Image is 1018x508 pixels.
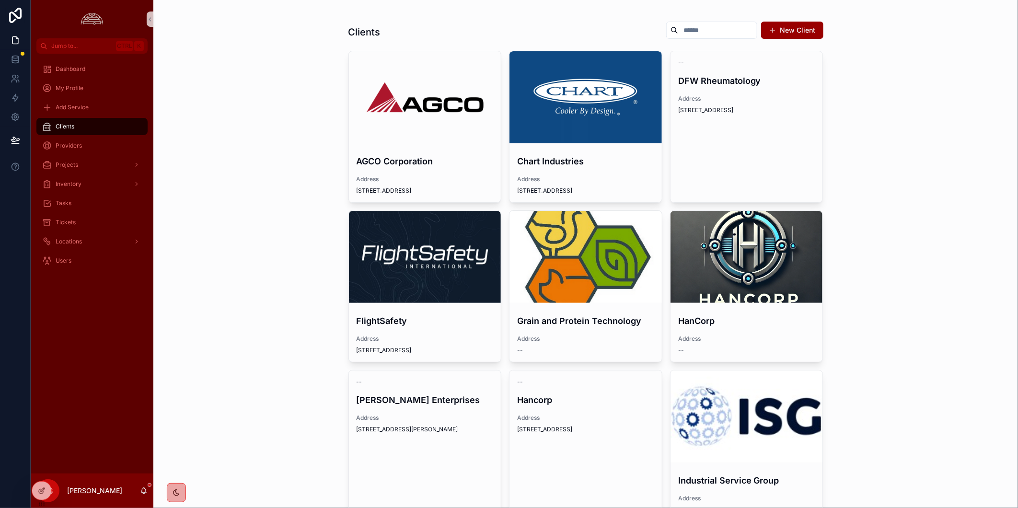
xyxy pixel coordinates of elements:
span: Address [517,175,654,183]
span: Address [357,414,494,422]
div: AGCO-Logo.wine-2.png [349,51,501,143]
a: FlightSafetyAddress[STREET_ADDRESS] [348,210,502,362]
h4: Hancorp [517,393,654,406]
span: [STREET_ADDRESS][PERSON_NAME] [357,426,494,433]
span: Clients [56,123,74,130]
span: Address [517,414,654,422]
div: 1426109293-7d24997d20679e908a7df4e16f8b392190537f5f73e5c021cd37739a270e5c0f-d.png [509,51,662,143]
span: K [135,42,143,50]
a: Projects [36,156,148,173]
div: channels4_profile.jpg [509,211,662,303]
a: Add Service [36,99,148,116]
a: AGCO CorporationAddress[STREET_ADDRESS] [348,51,502,203]
span: -- [517,378,523,386]
h4: [PERSON_NAME] Enterprises [357,393,494,406]
span: [STREET_ADDRESS] [517,187,654,195]
span: [STREET_ADDRESS] [517,426,654,433]
h4: HanCorp [678,314,815,327]
h1: Clients [348,25,381,39]
a: Grain and Protein TechnologyAddress-- [509,210,662,362]
span: Providers [56,142,82,150]
span: -- [678,59,684,67]
h4: Industrial Service Group [678,474,815,487]
a: Chart IndustriesAddress[STREET_ADDRESS] [509,51,662,203]
img: App logo [78,12,106,27]
span: Address [357,335,494,343]
span: Ctrl [116,41,133,51]
button: Jump to...CtrlK [36,38,148,54]
p: [PERSON_NAME] [67,486,122,496]
button: New Client [761,22,823,39]
span: Address [678,95,815,103]
span: [STREET_ADDRESS] [357,187,494,195]
span: [STREET_ADDRESS] [678,106,815,114]
span: -- [357,378,362,386]
a: Users [36,252,148,269]
span: Jump to... [51,42,112,50]
span: Users [56,257,71,265]
div: the_industrial_service_group_logo.jpeg [671,370,823,462]
a: Clients [36,118,148,135]
span: My Profile [56,84,83,92]
span: -- [678,346,684,354]
a: My Profile [36,80,148,97]
h4: Chart Industries [517,155,654,168]
h4: AGCO Corporation [357,155,494,168]
div: 1633977066381.jpeg [349,211,501,303]
span: Locations [56,238,82,245]
a: Dashboard [36,60,148,78]
span: Address [678,495,815,502]
h4: DFW Rheumatology [678,74,815,87]
span: Dashboard [56,65,85,73]
a: Inventory [36,175,148,193]
span: Add Service [56,104,89,111]
span: Address [678,335,815,343]
a: Providers [36,137,148,154]
span: [STREET_ADDRESS] [357,346,494,354]
a: Tasks [36,195,148,212]
a: --DFW RheumatologyAddress[STREET_ADDRESS] [670,51,823,203]
h4: Grain and Protein Technology [517,314,654,327]
div: 778c0795d38c4790889d08bccd6235bd28ab7647284e7b1cd2b3dc64200782bb.png [671,211,823,303]
span: Inventory [56,180,81,188]
a: HanCorpAddress-- [670,210,823,362]
span: Tasks [56,199,71,207]
span: Projects [56,161,78,169]
a: Tickets [36,214,148,231]
span: Address [357,175,494,183]
span: Tickets [56,219,76,226]
a: Locations [36,233,148,250]
div: scrollable content [31,54,153,282]
span: -- [517,346,523,354]
span: Address [517,335,654,343]
h4: FlightSafety [357,314,494,327]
